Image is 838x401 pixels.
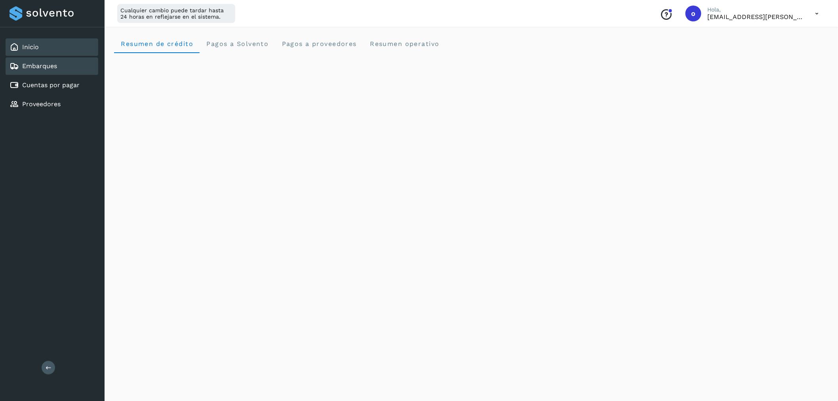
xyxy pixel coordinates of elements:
[6,76,98,94] div: Cuentas por pagar
[120,40,193,48] span: Resumen de crédito
[206,40,269,48] span: Pagos a Solvento
[281,40,357,48] span: Pagos a proveedores
[22,62,57,70] a: Embarques
[708,6,803,13] p: Hola,
[22,100,61,108] a: Proveedores
[6,38,98,56] div: Inicio
[117,4,235,23] div: Cualquier cambio puede tardar hasta 24 horas en reflejarse en el sistema.
[6,57,98,75] div: Embarques
[6,95,98,113] div: Proveedores
[708,13,803,21] p: ops.lozano@solvento.mx
[369,40,440,48] span: Resumen operativo
[22,43,39,51] a: Inicio
[22,81,80,89] a: Cuentas por pagar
